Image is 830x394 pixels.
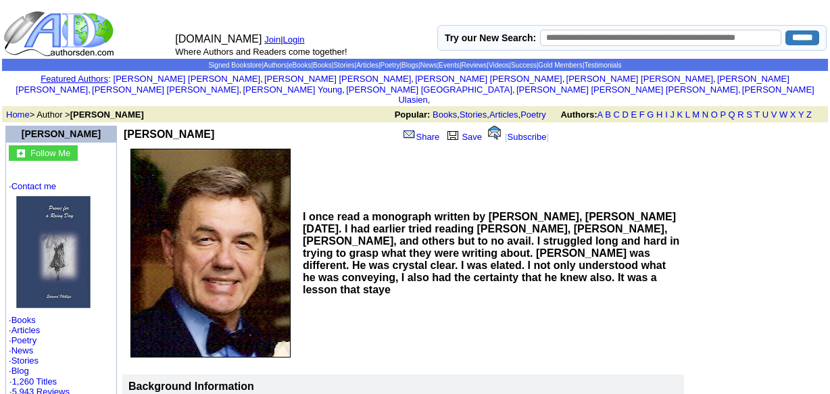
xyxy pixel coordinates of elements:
font: , , , , , , , , , , [16,74,814,105]
a: Testimonials [585,61,622,69]
b: Popular: [395,109,431,120]
img: gc.jpg [17,149,25,157]
font: [ [505,132,508,142]
img: alert.gif [488,126,501,140]
a: J [670,109,675,120]
a: U [762,109,768,120]
b: Authors: [560,109,597,120]
a: Books [433,109,457,120]
a: Featured Authors [41,74,108,84]
a: Articles [11,325,41,335]
a: Videos [489,61,509,69]
a: [PERSON_NAME] Ulasien [398,84,814,105]
a: C [613,109,619,120]
font: i [430,97,431,104]
a: News [420,61,437,69]
a: P [720,109,725,120]
a: Home [6,109,30,120]
font: i [241,87,243,94]
a: Save [444,132,482,142]
a: [PERSON_NAME] [PERSON_NAME] [415,74,562,84]
a: Stories [460,109,487,120]
a: Success [511,61,537,69]
font: | [280,34,309,45]
a: Poetry [381,61,400,69]
font: Where Authors and Readers come together! [175,47,347,57]
a: F [639,109,645,120]
a: D [622,109,628,120]
a: [PERSON_NAME] [GEOGRAPHIC_DATA] [346,84,512,95]
a: Z [806,109,812,120]
a: Follow Me [30,147,70,158]
font: i [716,76,717,83]
a: M [692,109,700,120]
a: [PERSON_NAME] Young [243,84,342,95]
a: [PERSON_NAME] [PERSON_NAME] [16,74,789,95]
b: [PERSON_NAME] [124,128,214,140]
font: ] [546,132,549,142]
a: Stories [333,61,354,69]
a: Y [798,109,804,120]
a: Reviews [462,61,487,69]
img: library.gif [445,129,460,140]
a: Q [728,109,735,120]
a: W [779,109,787,120]
img: 97811.jpg [130,149,291,358]
a: H [656,109,662,120]
a: Articles [356,61,379,69]
a: X [790,109,796,120]
font: i [515,87,516,94]
a: eBooks [289,61,311,69]
a: Authors [264,61,287,69]
font: > Author > [6,109,144,120]
font: : [41,74,110,84]
b: Background Information [128,380,254,392]
b: [PERSON_NAME] [70,109,144,120]
a: Signed Bookstore [208,61,262,69]
a: Books [11,315,36,325]
font: i [564,76,566,83]
a: [PERSON_NAME] [PERSON_NAME] [PERSON_NAME] [516,84,738,95]
a: O [711,109,718,120]
a: Gold Members [538,61,583,69]
a: News [11,345,34,355]
a: Poetry [11,335,37,345]
a: Blog [11,366,29,376]
a: E [631,109,637,120]
a: S [746,109,752,120]
a: Join [264,34,280,45]
font: i [345,87,346,94]
a: Share [402,132,440,142]
a: R [737,109,743,120]
font: i [741,87,742,94]
a: [PERSON_NAME] [PERSON_NAME] [264,74,411,84]
a: Contact me [11,181,56,191]
a: [PERSON_NAME] [PERSON_NAME] [566,74,713,84]
a: Login [283,34,305,45]
a: A [597,109,603,120]
a: N [702,109,708,120]
a: Subscribe [508,132,547,142]
a: Stories [11,355,39,366]
img: share_page.gif [404,129,415,140]
font: i [414,76,415,83]
font: [DOMAIN_NAME] [175,33,262,45]
a: 1,260 Titles [12,376,57,387]
a: Events [439,61,460,69]
a: T [754,109,760,120]
font: Follow Me [30,148,70,158]
img: 75859.jpg [16,196,91,308]
a: V [771,109,777,120]
font: i [91,87,92,94]
a: Books [313,61,332,69]
font: , , , [395,109,824,120]
a: K [677,109,683,120]
a: [PERSON_NAME] [PERSON_NAME] [92,84,239,95]
a: L [685,109,690,120]
span: | | | | | | | | | | | | | | [208,61,621,69]
a: Blogs [401,61,418,69]
a: [PERSON_NAME] [22,128,101,139]
a: I [665,109,668,120]
a: Articles [489,109,518,120]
